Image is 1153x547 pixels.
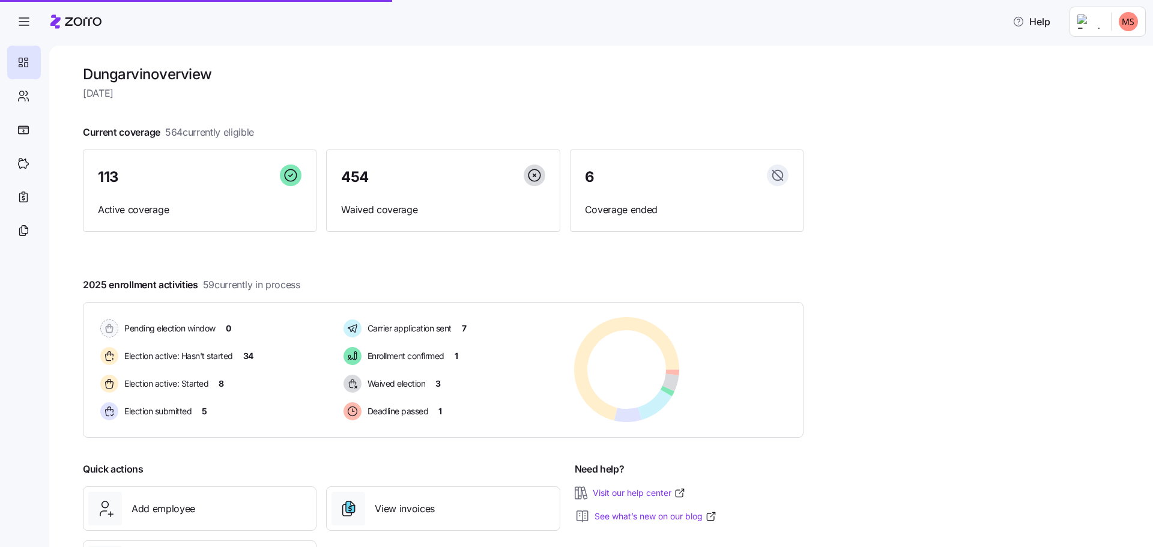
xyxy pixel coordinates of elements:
span: 5 [202,405,207,417]
span: Waived coverage [341,202,545,217]
img: Employer logo [1077,14,1101,29]
span: Waived election [364,378,426,390]
span: 564 currently eligible [165,125,254,140]
span: 3 [435,378,441,390]
span: 113 [98,170,119,184]
span: Current coverage [83,125,254,140]
span: 1 [438,405,442,417]
span: Help [1012,14,1050,29]
span: Carrier application sent [364,322,452,334]
span: 1 [455,350,458,362]
span: Election submitted [121,405,192,417]
span: 7 [462,322,467,334]
a: Visit our help center [593,487,686,499]
span: Election active: Hasn't started [121,350,233,362]
span: 454 [341,170,369,184]
span: [DATE] [83,86,803,101]
span: Add employee [132,501,195,516]
span: Quick actions [83,462,144,477]
span: 34 [243,350,253,362]
h1: Dungarvin overview [83,65,803,83]
span: 59 currently in process [203,277,300,292]
button: Help [1003,10,1060,34]
img: 2036fec1cf29fd21ec70dd10b3e8dc14 [1119,12,1138,31]
span: 8 [219,378,224,390]
span: Need help? [575,462,625,477]
span: 0 [226,322,231,334]
span: 2025 enrollment activities [83,277,300,292]
span: Deadline passed [364,405,429,417]
span: Enrollment confirmed [364,350,444,362]
a: See what’s new on our blog [595,510,717,522]
span: 6 [585,170,595,184]
span: View invoices [375,501,435,516]
span: Coverage ended [585,202,788,217]
span: Pending election window [121,322,216,334]
span: Active coverage [98,202,301,217]
span: Election active: Started [121,378,208,390]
